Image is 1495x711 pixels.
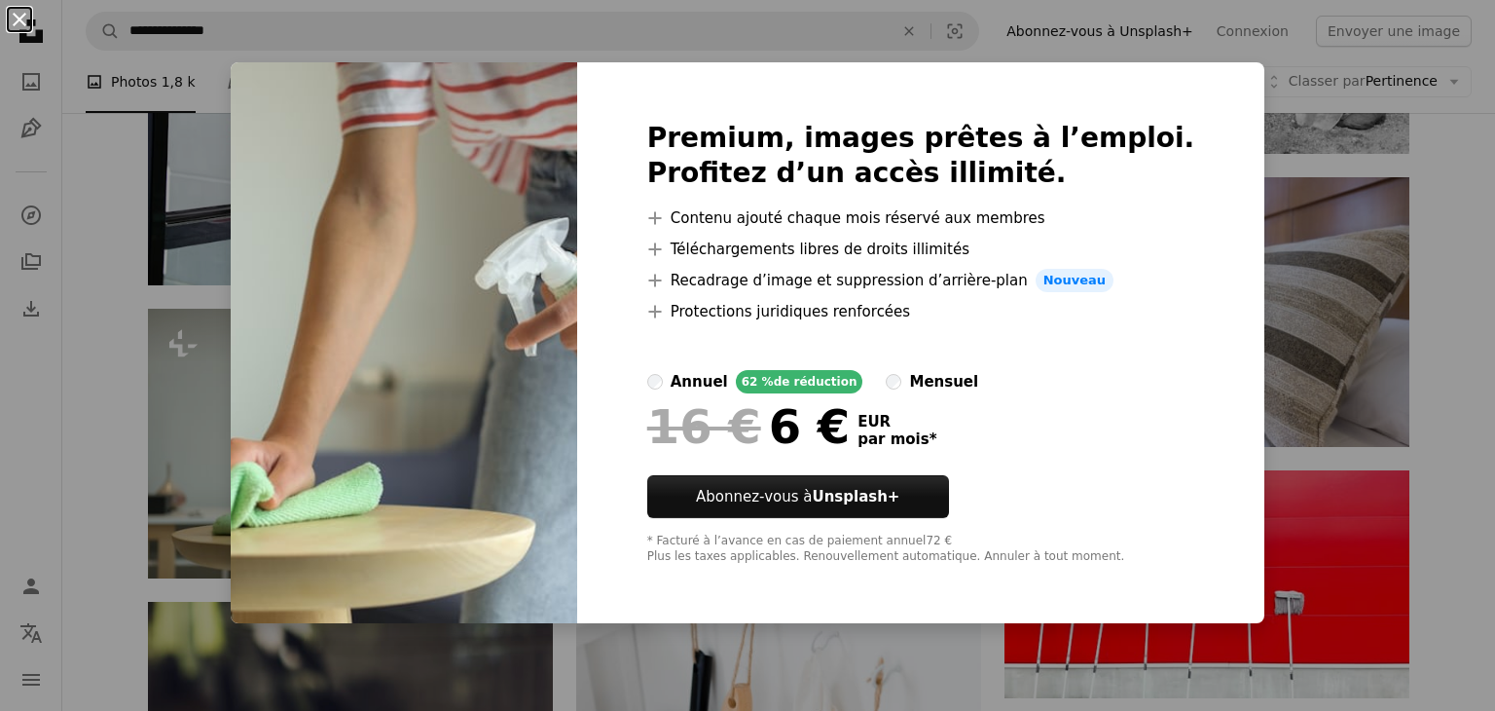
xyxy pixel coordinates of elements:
[671,370,728,393] div: annuel
[1036,269,1113,292] span: Nouveau
[857,413,936,430] span: EUR
[647,374,663,390] input: annuel62 %de réduction
[647,121,1195,191] h2: Premium, images prêtes à l’emploi. Profitez d’un accès illimité.
[231,62,577,623] img: premium_photo-1677683508374-a6f50382eb66
[647,401,850,452] div: 6 €
[812,488,899,505] strong: Unsplash+
[647,475,949,518] button: Abonnez-vous àUnsplash+
[647,269,1195,292] li: Recadrage d’image et suppression d’arrière-plan
[736,370,863,393] div: 62 % de réduction
[647,206,1195,230] li: Contenu ajouté chaque mois réservé aux membres
[647,300,1195,323] li: Protections juridiques renforcées
[647,238,1195,261] li: Téléchargements libres de droits illimités
[647,401,761,452] span: 16 €
[909,370,978,393] div: mensuel
[857,430,936,448] span: par mois *
[886,374,901,390] input: mensuel
[647,534,1195,565] div: * Facturé à l’avance en cas de paiement annuel 72 € Plus les taxes applicables. Renouvellement au...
